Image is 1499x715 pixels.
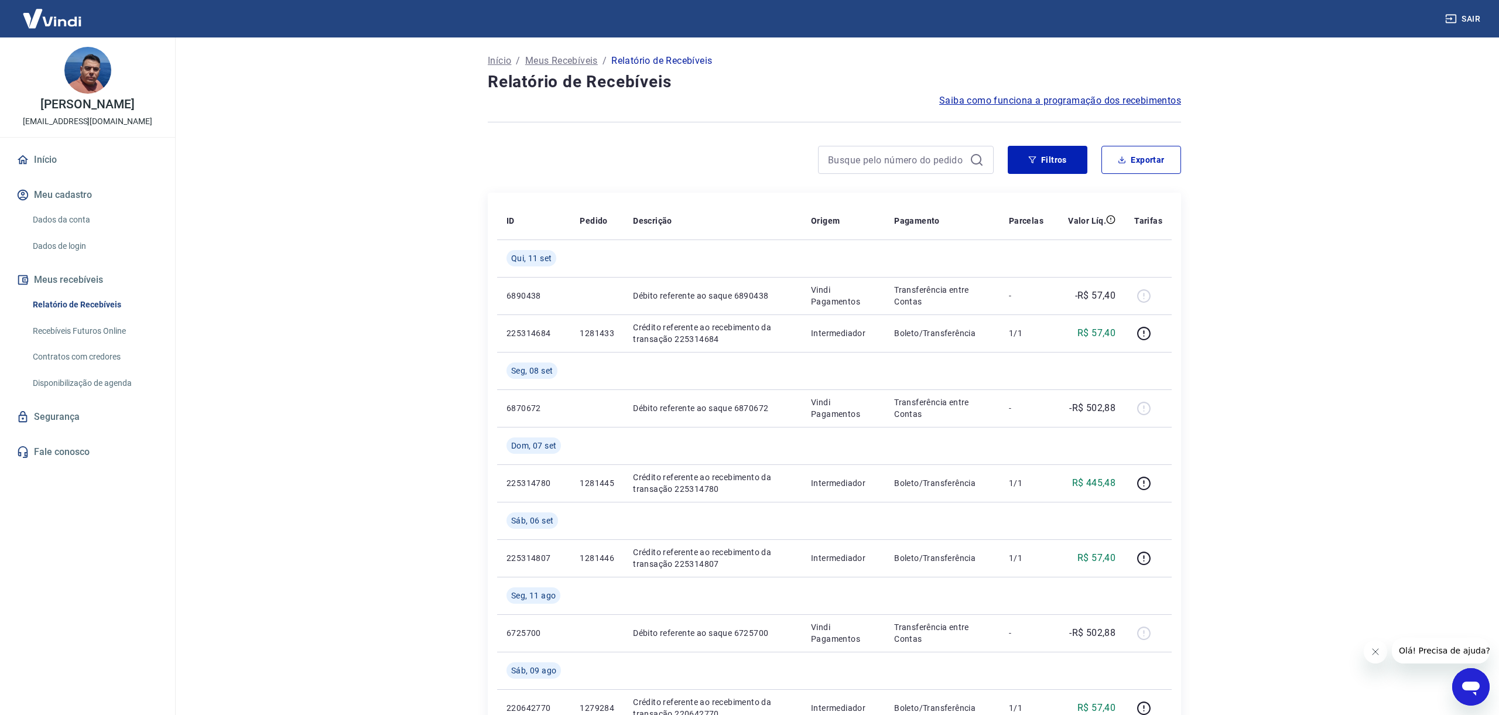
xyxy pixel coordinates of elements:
[939,94,1181,108] a: Saiba como funciona a programação dos recebimentos
[506,552,561,564] p: 225314807
[633,471,792,495] p: Crédito referente ao recebimento da transação 225314780
[1101,146,1181,174] button: Exportar
[28,371,161,395] a: Disponibilização de agenda
[894,284,990,307] p: Transferência entre Contas
[511,440,556,451] span: Dom, 07 set
[894,215,940,227] p: Pagamento
[611,54,712,68] p: Relatório de Recebíveis
[811,621,875,645] p: Vindi Pagamentos
[633,402,792,414] p: Débito referente ao saque 6870672
[811,215,840,227] p: Origem
[580,477,614,489] p: 1281445
[1077,701,1115,715] p: R$ 57,40
[1008,146,1087,174] button: Filtros
[488,70,1181,94] h4: Relatório de Recebíveis
[506,290,561,302] p: 6890438
[506,215,515,227] p: ID
[811,284,875,307] p: Vindi Pagamentos
[23,115,152,128] p: [EMAIL_ADDRESS][DOMAIN_NAME]
[516,54,520,68] p: /
[14,182,161,208] button: Meu cadastro
[511,590,556,601] span: Seg, 11 ago
[28,319,161,343] a: Recebíveis Futuros Online
[511,365,553,377] span: Seg, 08 set
[14,1,90,36] img: Vindi
[40,98,134,111] p: [PERSON_NAME]
[580,702,614,714] p: 1279284
[1077,551,1115,565] p: R$ 57,40
[1364,640,1387,663] iframe: Fechar mensagem
[1075,289,1116,303] p: -R$ 57,40
[7,8,98,18] span: Olá! Precisa de ajuda?
[506,327,561,339] p: 225314684
[1443,8,1485,30] button: Sair
[811,552,875,564] p: Intermediador
[1009,215,1043,227] p: Parcelas
[633,290,792,302] p: Débito referente ao saque 6890438
[1009,402,1043,414] p: -
[28,208,161,232] a: Dados da conta
[1009,702,1043,714] p: 1/1
[1009,552,1043,564] p: 1/1
[580,552,614,564] p: 1281446
[811,702,875,714] p: Intermediador
[1077,326,1115,340] p: R$ 57,40
[1392,638,1490,663] iframe: Mensagem da empresa
[506,477,561,489] p: 225314780
[506,627,561,639] p: 6725700
[1009,477,1043,489] p: 1/1
[525,54,598,68] a: Meus Recebíveis
[633,627,792,639] p: Débito referente ao saque 6725700
[488,54,511,68] a: Início
[580,327,614,339] p: 1281433
[28,234,161,258] a: Dados de login
[633,546,792,570] p: Crédito referente ao recebimento da transação 225314807
[633,321,792,345] p: Crédito referente ao recebimento da transação 225314684
[811,477,875,489] p: Intermediador
[64,47,111,94] img: 4e2715ee-2a14-40c4-bef2-8d00a5fb5992.jpeg
[1452,668,1490,706] iframe: Botão para abrir a janela de mensagens
[14,439,161,465] a: Fale conosco
[894,477,990,489] p: Boleto/Transferência
[894,327,990,339] p: Boleto/Transferência
[1069,626,1115,640] p: -R$ 502,88
[1069,401,1115,415] p: -R$ 502,88
[894,621,990,645] p: Transferência entre Contas
[1072,476,1116,490] p: R$ 445,48
[511,252,552,264] span: Qui, 11 set
[603,54,607,68] p: /
[828,151,965,169] input: Busque pelo número do pedido
[894,702,990,714] p: Boleto/Transferência
[894,396,990,420] p: Transferência entre Contas
[1134,215,1162,227] p: Tarifas
[14,267,161,293] button: Meus recebíveis
[811,396,875,420] p: Vindi Pagamentos
[14,147,161,173] a: Início
[506,702,561,714] p: 220642770
[633,215,672,227] p: Descrição
[580,215,607,227] p: Pedido
[811,327,875,339] p: Intermediador
[894,552,990,564] p: Boleto/Transferência
[1009,290,1043,302] p: -
[1009,627,1043,639] p: -
[511,665,556,676] span: Sáb, 09 ago
[506,402,561,414] p: 6870672
[14,404,161,430] a: Segurança
[1068,215,1106,227] p: Valor Líq.
[28,345,161,369] a: Contratos com credores
[1009,327,1043,339] p: 1/1
[511,515,553,526] span: Sáb, 06 set
[28,293,161,317] a: Relatório de Recebíveis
